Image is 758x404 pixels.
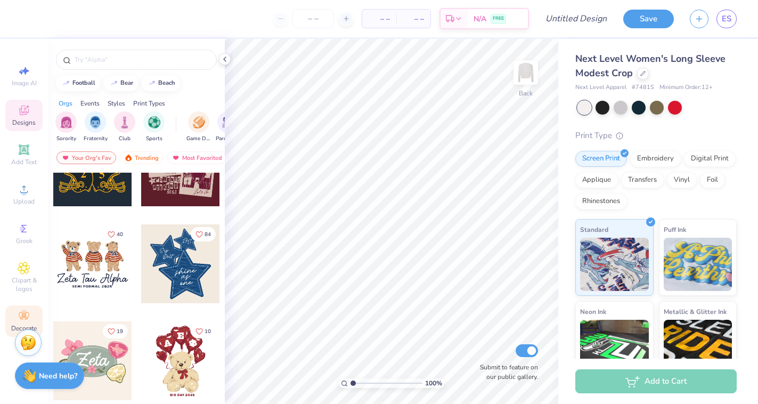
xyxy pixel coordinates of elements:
[114,111,135,143] button: filter button
[84,111,108,143] button: filter button
[143,111,165,143] button: filter button
[186,111,211,143] div: filter for Game Day
[575,151,627,167] div: Screen Print
[39,371,77,381] strong: Need help?
[575,193,627,209] div: Rhinestones
[60,116,72,128] img: Sorority Image
[11,324,37,333] span: Decorate
[664,238,732,291] img: Puff Ink
[72,80,95,86] div: football
[56,75,100,91] button: football
[61,154,70,161] img: most_fav.gif
[580,306,606,317] span: Neon Ink
[664,306,727,317] span: Metallic & Glitter Ink
[474,13,486,25] span: N/A
[74,54,210,65] input: Try "Alpha"
[580,238,649,291] img: Standard
[575,83,626,92] span: Next Level Apparel
[186,111,211,143] button: filter button
[114,111,135,143] div: filter for Club
[191,324,216,338] button: Like
[13,197,35,206] span: Upload
[369,13,390,25] span: – –
[575,52,726,79] span: Next Level Women's Long Sleeve Modest Crop
[56,151,116,164] div: Your Org's Fav
[56,135,76,143] span: Sorority
[104,75,138,91] button: bear
[133,99,165,108] div: Print Types
[700,172,725,188] div: Foil
[117,329,123,334] span: 19
[580,320,649,373] img: Neon Ink
[632,83,654,92] span: # 7481S
[119,135,131,143] span: Club
[158,80,175,86] div: beach
[124,154,133,161] img: trending.gif
[167,151,227,164] div: Most Favorited
[205,329,211,334] span: 10
[403,13,424,25] span: – –
[80,99,100,108] div: Events
[59,99,72,108] div: Orgs
[537,8,615,29] input: Untitled Design
[216,111,240,143] div: filter for Parent's Weekend
[84,111,108,143] div: filter for Fraternity
[172,154,180,161] img: most_fav.gif
[205,232,211,237] span: 84
[630,151,681,167] div: Embroidery
[519,88,533,98] div: Back
[722,13,731,25] span: ES
[580,224,608,235] span: Standard
[191,227,216,241] button: Like
[515,62,536,83] img: Back
[216,135,240,143] span: Parent's Weekend
[117,232,123,237] span: 40
[664,224,686,235] span: Puff Ink
[89,116,101,128] img: Fraternity Image
[621,172,664,188] div: Transfers
[11,158,37,166] span: Add Text
[148,116,160,128] img: Sports Image
[103,324,128,338] button: Like
[55,111,77,143] div: filter for Sorority
[5,276,43,293] span: Clipart & logos
[575,130,737,142] div: Print Type
[62,80,70,86] img: trend_line.gif
[12,79,37,87] span: Image AI
[16,237,32,245] span: Greek
[659,83,713,92] span: Minimum Order: 12 +
[103,227,128,241] button: Like
[474,362,538,382] label: Submit to feature on our public gallery.
[120,80,133,86] div: bear
[425,378,442,388] span: 100 %
[148,80,156,86] img: trend_line.gif
[667,172,697,188] div: Vinyl
[684,151,736,167] div: Digital Print
[623,10,674,28] button: Save
[222,116,234,128] img: Parent's Weekend Image
[186,135,211,143] span: Game Day
[716,10,737,28] a: ES
[292,9,334,28] input: – –
[146,135,162,143] span: Sports
[84,135,108,143] span: Fraternity
[55,111,77,143] button: filter button
[193,116,205,128] img: Game Day Image
[119,116,131,128] img: Club Image
[142,75,180,91] button: beach
[143,111,165,143] div: filter for Sports
[493,15,504,22] span: FREE
[575,172,618,188] div: Applique
[110,80,118,86] img: trend_line.gif
[216,111,240,143] button: filter button
[119,151,164,164] div: Trending
[108,99,125,108] div: Styles
[12,118,36,127] span: Designs
[664,320,732,373] img: Metallic & Glitter Ink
